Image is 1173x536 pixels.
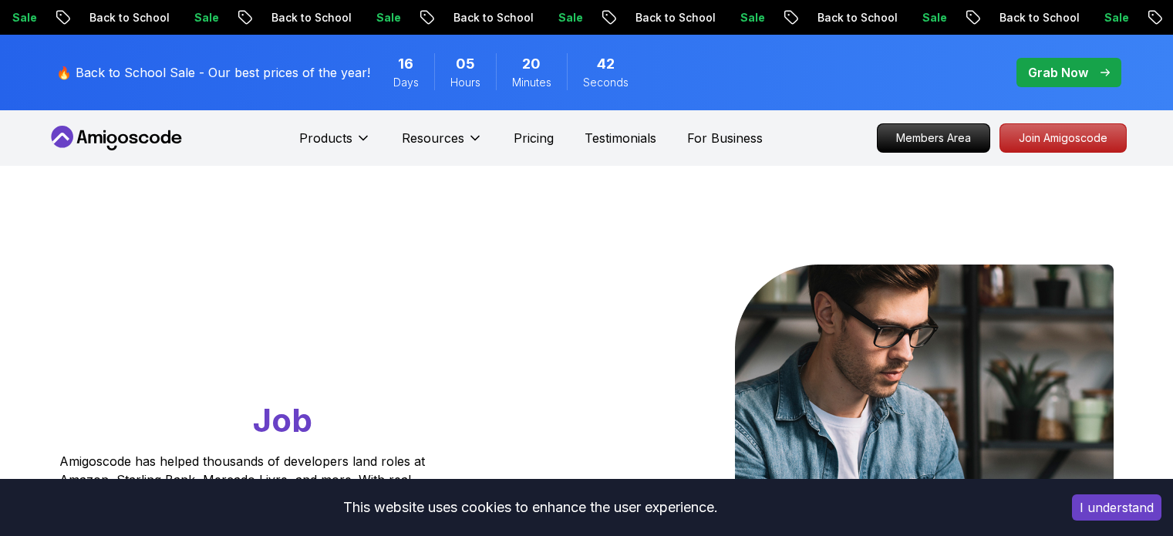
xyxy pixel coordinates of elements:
[393,75,419,90] span: Days
[59,452,430,526] p: Amigoscode has helped thousands of developers land roles at Amazon, Starling Bank, Mercado Livre,...
[254,10,359,25] p: Back to School
[72,10,177,25] p: Back to School
[402,129,464,147] p: Resources
[723,10,773,25] p: Sale
[1072,494,1161,521] button: Accept cookies
[56,63,370,82] p: 🔥 Back to School Sale - Our best prices of the year!
[299,129,371,160] button: Products
[514,129,554,147] a: Pricing
[999,123,1127,153] a: Join Amigoscode
[877,123,990,153] a: Members Area
[359,10,409,25] p: Sale
[583,75,629,90] span: Seconds
[597,53,615,75] span: 42 Seconds
[1028,63,1088,82] p: Grab Now
[905,10,955,25] p: Sale
[541,10,591,25] p: Sale
[177,10,227,25] p: Sale
[801,10,905,25] p: Back to School
[522,53,541,75] span: 20 Minutes
[398,53,413,75] span: 16 Days
[456,53,475,75] span: 5 Hours
[402,129,483,160] button: Resources
[1087,10,1137,25] p: Sale
[299,129,352,147] p: Products
[687,129,763,147] a: For Business
[12,490,1049,524] div: This website uses cookies to enhance the user experience.
[450,75,480,90] span: Hours
[878,124,989,152] p: Members Area
[253,400,312,440] span: Job
[437,10,541,25] p: Back to School
[59,265,484,443] h1: Go From Learning to Hired: Master Java, Spring Boot & Cloud Skills That Get You the
[512,75,551,90] span: Minutes
[983,10,1087,25] p: Back to School
[1000,124,1126,152] p: Join Amigoscode
[619,10,723,25] p: Back to School
[585,129,656,147] a: Testimonials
